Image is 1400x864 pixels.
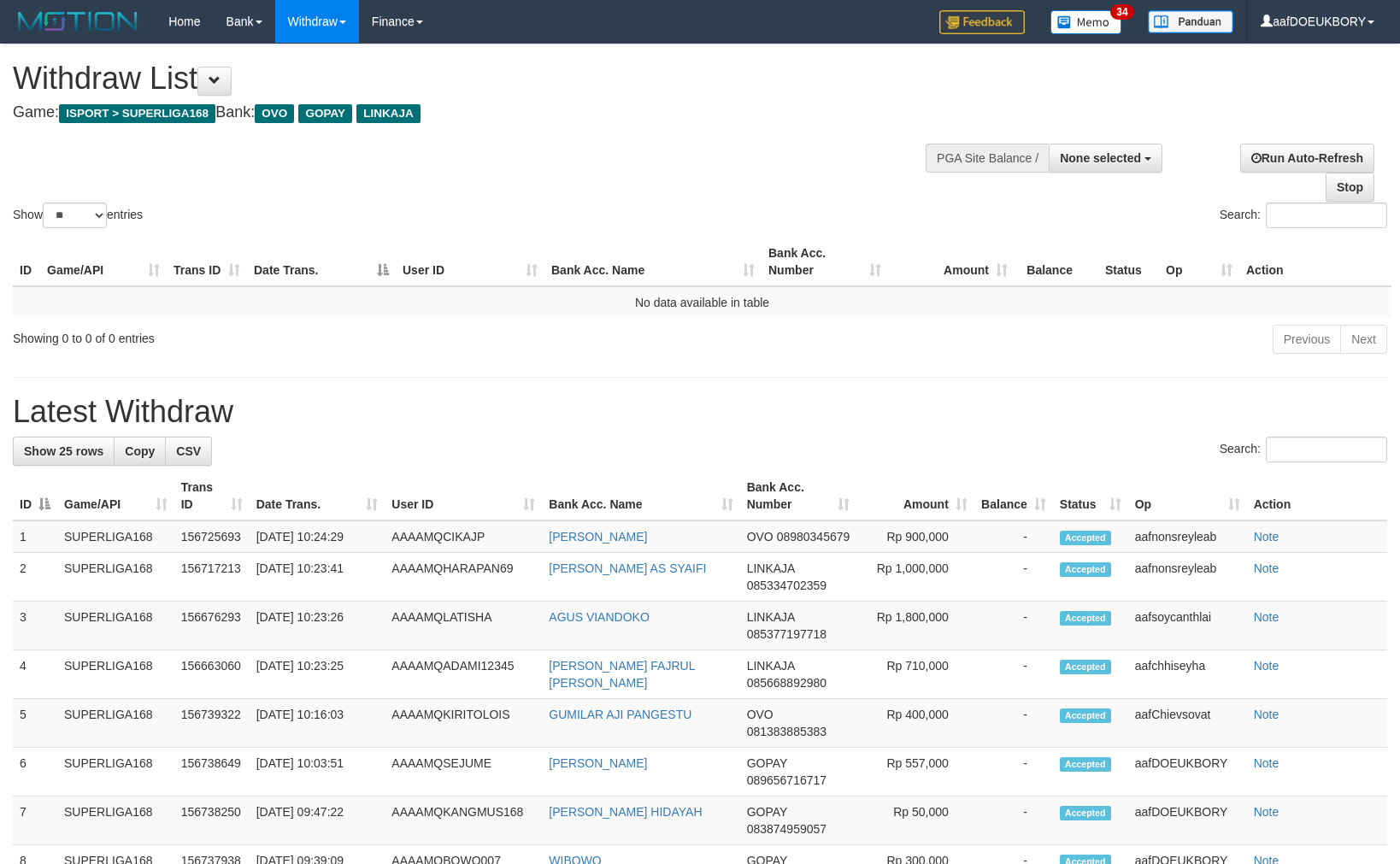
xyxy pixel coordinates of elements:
td: Rp 400,000 [856,699,974,748]
h1: Withdraw List [13,62,916,96]
a: CSV [165,437,212,466]
img: Feedback.jpg [939,10,1025,34]
td: [DATE] 09:47:22 [250,796,385,845]
td: 156738649 [174,748,250,796]
span: Copy 085377197718 to clipboard [747,627,826,641]
input: Search: [1266,203,1387,228]
select: Showentries [43,203,107,228]
td: SUPERLIGA168 [57,520,174,553]
a: [PERSON_NAME] [549,756,647,770]
td: [DATE] 10:23:41 [250,553,385,602]
td: - [974,699,1053,748]
th: Amount: activate to sort column ascending [888,238,1015,286]
a: AGUS VIANDOKO [549,610,649,624]
div: Showing 0 to 0 of 0 entries [13,323,571,347]
th: Status: activate to sort column ascending [1053,472,1128,520]
td: 156738250 [174,796,250,845]
a: [PERSON_NAME] AS SYAIFI [549,561,706,575]
h1: Latest Withdraw [13,395,1387,429]
th: Amount: activate to sort column ascending [856,472,974,520]
th: Bank Acc. Name: activate to sort column ascending [544,238,762,286]
td: - [974,650,1053,699]
td: AAAAMQSEJUME [385,748,542,796]
span: LINKAJA [356,104,421,123]
a: [PERSON_NAME] [549,530,647,544]
span: Accepted [1060,660,1111,674]
span: Accepted [1060,611,1111,626]
td: aafDOEUKBORY [1128,796,1247,845]
th: Status [1098,238,1159,286]
th: Op: activate to sort column ascending [1159,238,1239,286]
td: 5 [13,699,57,748]
span: OVO [255,104,294,123]
a: Next [1340,325,1387,354]
td: 6 [13,748,57,796]
a: Note [1254,708,1279,721]
td: No data available in table [13,286,1391,318]
span: Show 25 rows [24,444,103,458]
td: - [974,796,1053,845]
a: Note [1254,756,1279,770]
th: Game/API: activate to sort column ascending [40,238,167,286]
td: Rp 1,800,000 [856,602,974,650]
td: Rp 1,000,000 [856,553,974,602]
td: AAAAMQADAMI12345 [385,650,542,699]
span: GOPAY [298,104,352,123]
h4: Game: Bank: [13,104,916,121]
span: ISPORT > SUPERLIGA168 [59,104,215,123]
label: Show entries [13,203,143,228]
span: OVO [747,708,774,721]
td: - [974,520,1053,553]
span: 34 [1110,4,1133,20]
span: Accepted [1060,708,1111,723]
td: SUPERLIGA168 [57,699,174,748]
td: - [974,602,1053,650]
th: Trans ID: activate to sort column ascending [167,238,247,286]
span: CSV [176,444,201,458]
span: Copy 081383885383 to clipboard [747,725,826,738]
th: Balance [1015,238,1098,286]
a: Note [1254,659,1279,673]
td: aafchhiseyha [1128,650,1247,699]
span: LINKAJA [747,610,795,624]
span: GOPAY [747,756,787,770]
td: AAAAMQLATISHA [385,602,542,650]
img: Button%20Memo.svg [1050,10,1122,34]
td: Rp 900,000 [856,520,974,553]
a: Copy [114,437,166,466]
a: Note [1254,530,1279,544]
td: Rp 50,000 [856,796,974,845]
th: ID: activate to sort column descending [13,472,57,520]
td: SUPERLIGA168 [57,553,174,602]
td: SUPERLIGA168 [57,650,174,699]
th: Game/API: activate to sort column ascending [57,472,174,520]
th: Bank Acc. Name: activate to sort column ascending [542,472,739,520]
td: 2 [13,553,57,602]
td: Rp 557,000 [856,748,974,796]
a: Run Auto-Refresh [1240,144,1374,173]
button: None selected [1049,144,1162,173]
td: AAAAMQHARAPAN69 [385,553,542,602]
span: Copy 085334702359 to clipboard [747,579,826,592]
td: 156717213 [174,553,250,602]
th: Bank Acc. Number: activate to sort column ascending [740,472,857,520]
th: Trans ID: activate to sort column ascending [174,472,250,520]
td: 156663060 [174,650,250,699]
a: Note [1254,561,1279,575]
td: [DATE] 10:03:51 [250,748,385,796]
a: Note [1254,610,1279,624]
td: AAAAMQKANGMUS168 [385,796,542,845]
td: 3 [13,602,57,650]
th: User ID: activate to sort column ascending [385,472,542,520]
td: AAAAMQCIKAJP [385,520,542,553]
th: Op: activate to sort column ascending [1128,472,1247,520]
td: - [974,553,1053,602]
th: ID [13,238,40,286]
td: aafDOEUKBORY [1128,748,1247,796]
span: Accepted [1060,806,1111,820]
td: aafnonsreyleab [1128,520,1247,553]
span: Copy 085668892980 to clipboard [747,676,826,690]
th: User ID: activate to sort column ascending [396,238,544,286]
td: 156676293 [174,602,250,650]
td: 156739322 [174,699,250,748]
